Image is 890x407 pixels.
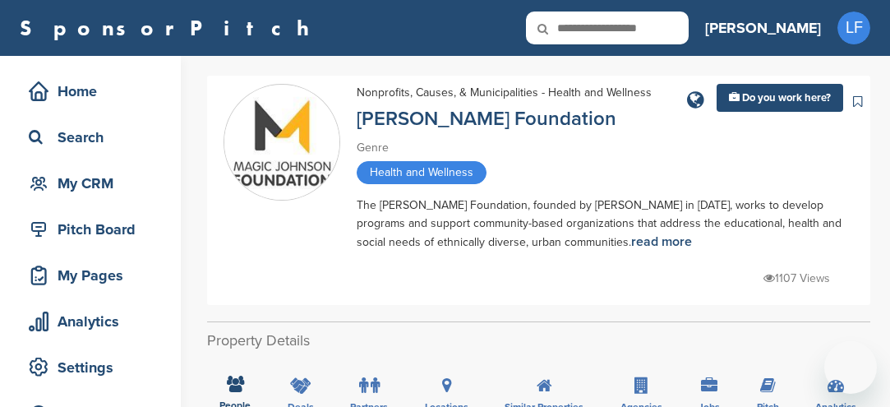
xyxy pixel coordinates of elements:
span: Do you work here? [742,91,831,104]
div: Settings [25,353,164,382]
div: Analytics [25,307,164,336]
a: [PERSON_NAME] Foundation [357,107,616,131]
div: Nonprofits, Causes, & Municipalities - Health and Wellness [357,84,652,102]
p: 1107 Views [763,268,830,289]
a: My Pages [16,257,164,294]
div: The [PERSON_NAME] Foundation, founded by [PERSON_NAME] in [DATE], works to develop programs and s... [357,197,854,252]
a: Analytics [16,303,164,340]
div: Pitch Board [25,215,164,244]
div: My CRM [25,169,164,198]
a: read more [631,234,692,250]
div: Genre [357,139,854,157]
div: My Pages [25,261,164,290]
span: Health and Wellness [357,161,487,184]
div: Home [25,76,164,106]
a: Search [16,118,164,156]
iframe: Button to launch messaging window [824,341,877,394]
img: Sponsorpitch & Magic Johnson Foundation [224,86,339,201]
div: Search [25,123,164,152]
a: Home [16,72,164,110]
a: Settings [16,349,164,386]
h2: Property Details [207,330,870,352]
a: Do you work here? [717,84,843,112]
a: SponsorPitch [20,17,320,39]
h3: [PERSON_NAME] [705,16,821,39]
a: My CRM [16,164,164,202]
a: [PERSON_NAME] [705,10,821,46]
a: Pitch Board [16,210,164,248]
span: LF [837,12,870,44]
